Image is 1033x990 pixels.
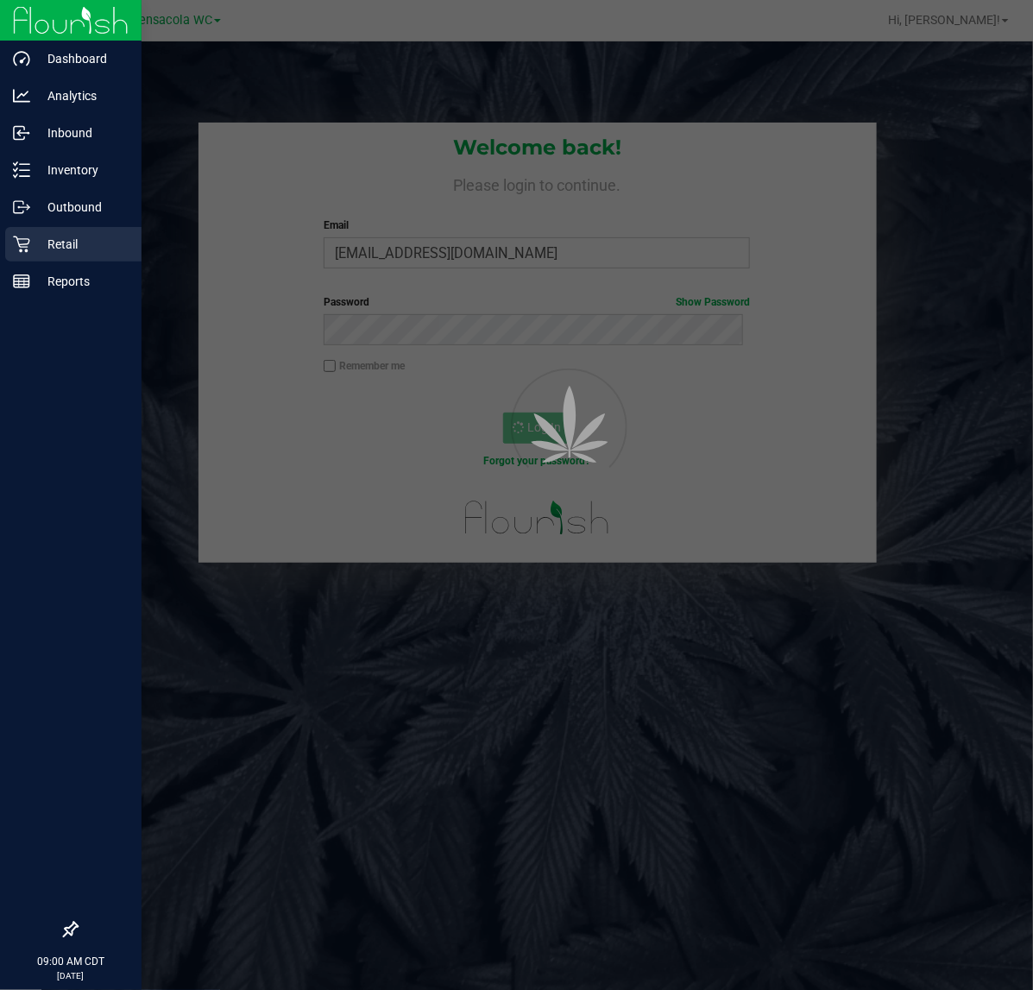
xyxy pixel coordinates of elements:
p: Reports [30,271,134,292]
inline-svg: Reports [13,273,30,290]
p: Inbound [30,123,134,143]
p: Dashboard [30,48,134,69]
inline-svg: Dashboard [13,50,30,67]
inline-svg: Retail [13,236,30,253]
p: [DATE] [8,969,134,982]
inline-svg: Inbound [13,124,30,142]
p: Outbound [30,197,134,218]
inline-svg: Outbound [13,199,30,216]
p: Inventory [30,160,134,180]
p: 09:00 AM CDT [8,954,134,969]
p: Retail [30,234,134,255]
p: Analytics [30,85,134,106]
inline-svg: Inventory [13,161,30,179]
inline-svg: Analytics [13,87,30,104]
